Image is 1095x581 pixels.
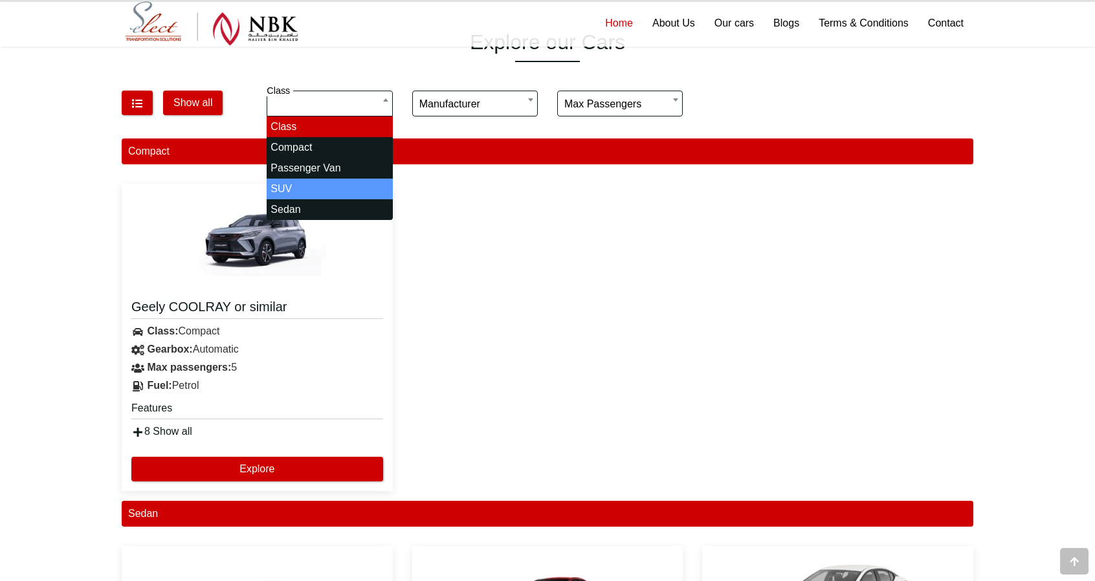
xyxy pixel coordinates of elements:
[122,138,973,164] div: Compact
[267,116,392,137] li: Class
[122,358,393,377] div: 5
[557,91,683,116] span: Max passengers
[122,340,393,358] div: Automatic
[412,91,538,116] span: Manufacturer
[564,91,676,117] span: Max passengers
[267,85,293,96] label: Class
[122,377,393,395] div: Petrol
[1060,548,1089,575] div: Go to top
[122,501,973,527] div: Sedan
[125,1,298,46] img: Select Rent a Car
[179,193,335,290] img: Geely COOLRAY or similar
[163,91,223,115] button: Show all
[147,344,192,355] strong: Gearbox:
[131,457,383,481] button: Explore
[147,362,231,373] strong: Max passengers:
[131,401,383,419] h5: Features
[122,322,393,340] div: Compact
[267,179,392,199] li: SUV
[419,91,531,117] span: Manufacturer
[131,426,192,437] a: 8 Show all
[267,137,392,158] li: Compact
[267,158,392,179] li: Passenger Van
[267,199,392,220] li: Sedan
[131,298,383,319] a: Geely COOLRAY or similar
[147,325,178,336] strong: Class:
[147,380,171,391] strong: Fuel:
